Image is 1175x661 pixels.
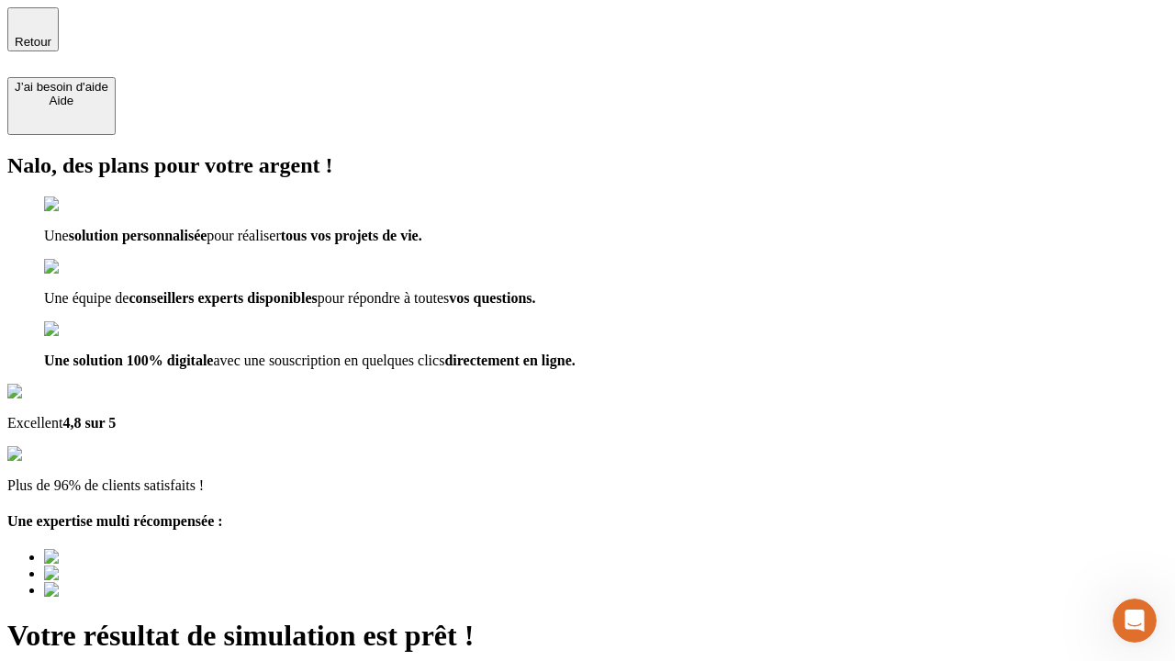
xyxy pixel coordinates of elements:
[7,446,98,463] img: reviews stars
[44,566,214,582] img: Best savings advice award
[7,513,1168,530] h4: Une expertise multi récompensée :
[44,582,214,599] img: Best savings advice award
[44,321,123,338] img: checkmark
[15,35,51,49] span: Retour
[281,228,422,243] span: tous vos projets de vie.
[62,415,116,431] span: 4,8 sur 5
[44,259,123,275] img: checkmark
[449,290,535,306] span: vos questions.
[318,290,450,306] span: pour répondre à toutes
[69,228,207,243] span: solution personnalisée
[7,153,1168,178] h2: Nalo, des plans pour votre argent !
[7,619,1168,653] h1: Votre résultat de simulation est prêt !
[44,196,123,213] img: checkmark
[213,353,444,368] span: avec une souscription en quelques clics
[207,228,280,243] span: pour réaliser
[15,80,108,94] div: J’ai besoin d'aide
[7,477,1168,494] p: Plus de 96% de clients satisfaits !
[44,290,129,306] span: Une équipe de
[7,7,59,51] button: Retour
[44,353,213,368] span: Une solution 100% digitale
[7,77,116,135] button: J’ai besoin d'aideAide
[1113,599,1157,643] iframe: Intercom live chat
[444,353,575,368] span: directement en ligne.
[7,415,62,431] span: Excellent
[15,94,108,107] div: Aide
[44,549,214,566] img: Best savings advice award
[44,228,69,243] span: Une
[129,290,317,306] span: conseillers experts disponibles
[7,384,114,400] img: Google Review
